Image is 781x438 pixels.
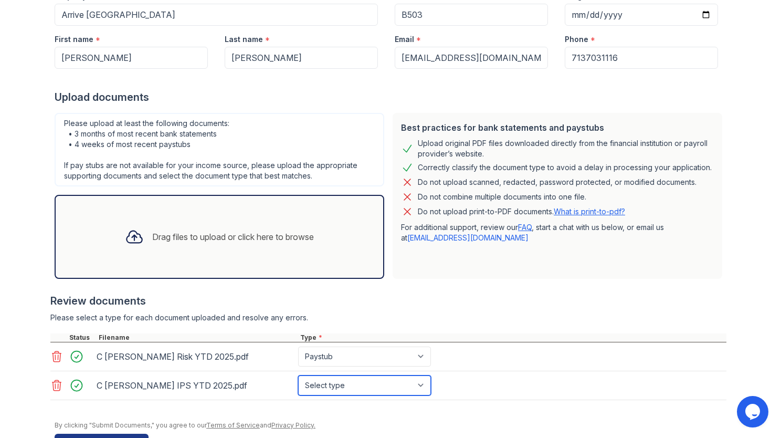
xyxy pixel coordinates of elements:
[395,34,414,45] label: Email
[418,138,714,159] div: Upload original PDF files downloaded directly from the financial institution or payroll provider’...
[225,34,263,45] label: Last name
[55,421,726,430] div: By clicking "Submit Documents," you agree to our and
[518,223,532,232] a: FAQ
[50,294,726,308] div: Review documents
[407,233,529,242] a: [EMAIL_ADDRESS][DOMAIN_NAME]
[271,421,315,429] a: Privacy Policy.
[55,113,384,186] div: Please upload at least the following documents: • 3 months of most recent bank statements • 4 wee...
[418,161,712,174] div: Correctly classify the document type to avoid a delay in processing your application.
[152,231,314,243] div: Drag files to upload or click here to browse
[97,348,294,365] div: C [PERSON_NAME] Risk YTD 2025.pdf
[206,421,260,429] a: Terms of Service
[737,396,771,427] iframe: chat widget
[554,207,625,216] a: What is print-to-pdf?
[565,34,588,45] label: Phone
[55,34,93,45] label: First name
[418,191,586,203] div: Do not combine multiple documents into one file.
[401,222,714,243] p: For additional support, review our , start a chat with us below, or email us at
[97,333,298,342] div: Filename
[401,121,714,134] div: Best practices for bank statements and paystubs
[50,312,726,323] div: Please select a type for each document uploaded and resolve any errors.
[298,333,726,342] div: Type
[418,206,625,217] p: Do not upload print-to-PDF documents.
[55,90,726,105] div: Upload documents
[418,176,696,189] div: Do not upload scanned, redacted, password protected, or modified documents.
[97,377,294,394] div: C [PERSON_NAME] IPS YTD 2025.pdf
[67,333,97,342] div: Status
